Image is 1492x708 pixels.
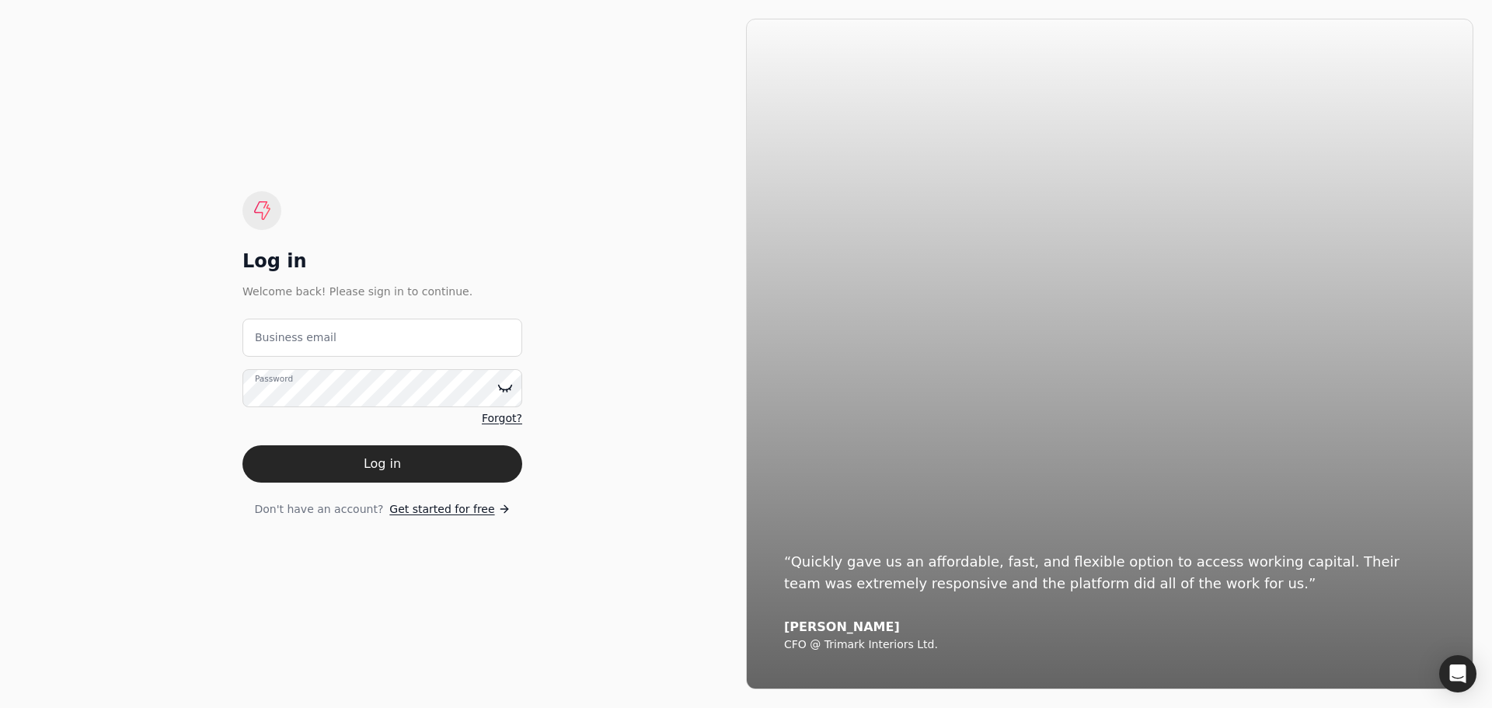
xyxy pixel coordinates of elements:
div: Welcome back! Please sign in to continue. [242,283,522,300]
a: Get started for free [389,501,510,518]
label: Password [255,372,293,385]
div: CFO @ Trimark Interiors Ltd. [784,638,1435,652]
a: Forgot? [482,410,522,427]
div: “Quickly gave us an affordable, fast, and flexible option to access working capital. Their team w... [784,551,1435,595]
span: Get started for free [389,501,494,518]
div: Open Intercom Messenger [1439,655,1476,692]
button: Log in [242,445,522,483]
span: Don't have an account? [254,501,383,518]
div: [PERSON_NAME] [784,619,1435,635]
label: Business email [255,330,336,346]
div: Log in [242,249,522,274]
